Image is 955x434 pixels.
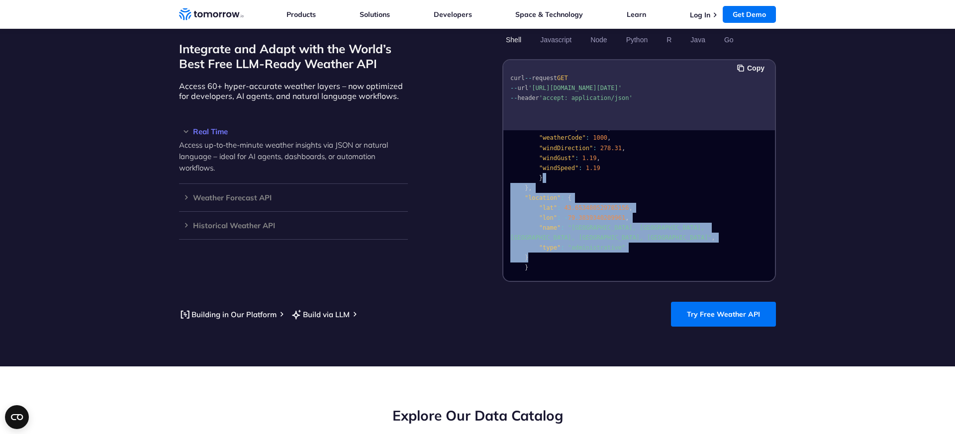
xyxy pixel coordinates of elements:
span: -- [510,94,517,101]
span: "windSpeed" [539,165,578,172]
span: url [517,85,528,91]
p: Access up-to-the-minute weather insights via JSON or natural language – ideal for AI agents, dash... [179,139,408,174]
a: Log In [690,10,710,19]
span: header [517,94,539,101]
span: 278.31 [600,145,622,152]
span: "windGust" [539,155,575,162]
span: "location" [525,194,561,201]
span: : [586,134,589,141]
span: "windDirection" [539,145,593,152]
span: : [557,204,561,211]
span: '[URL][DOMAIN_NAME][DATE]' [528,85,622,91]
span: 43.653480529785156 [564,204,629,211]
button: R [663,31,675,48]
span: : [575,155,578,162]
span: "weatherCode" [539,134,586,141]
span: curl [510,75,525,82]
span: "[GEOGRAPHIC_DATA], [GEOGRAPHIC_DATA], [GEOGRAPHIC_DATA], [GEOGRAPHIC_DATA], [GEOGRAPHIC_DATA]" [510,224,712,241]
a: Space & Technology [515,10,583,19]
span: GET [557,75,568,82]
span: "name" [539,224,561,231]
span: , [596,155,600,162]
a: Building in Our Platform [179,308,277,321]
span: : [561,194,564,201]
a: Developers [434,10,472,19]
button: Java [687,31,709,48]
a: Try Free Weather API [671,302,776,327]
span: } [525,184,528,191]
span: 1000 [593,134,607,141]
button: Python [623,31,652,48]
span: 'accept: application/json' [539,94,633,101]
span: : [561,244,564,251]
a: Products [286,10,316,19]
span: : [593,145,596,152]
h2: Integrate and Adapt with the World’s Best Free LLM-Ready Weather API [179,41,408,71]
span: "lon" [539,214,557,221]
span: 79.3839340209961 [568,214,626,221]
span: 1.19 [586,165,600,172]
span: "administrative" [568,244,626,251]
span: - [564,214,568,221]
h2: Explore Our Data Catalog [179,406,776,425]
span: -- [525,75,532,82]
a: Home link [179,7,244,22]
span: } [525,264,528,271]
button: Javascript [537,31,575,48]
span: 1.19 [582,155,597,162]
a: Get Demo [723,6,776,23]
span: "type" [539,244,561,251]
h3: Real Time [179,128,408,135]
button: Copy [737,63,767,74]
span: "lat" [539,204,557,211]
h3: Historical Weather API [179,222,408,229]
span: : [557,214,561,221]
span: , [629,204,632,211]
button: Go [721,31,737,48]
span: } [525,254,528,261]
p: Access 60+ hyper-accurate weather layers – now optimized for developers, AI agents, and natural l... [179,81,408,101]
span: request [532,75,557,82]
h3: Weather Forecast API [179,194,408,201]
a: Solutions [360,10,390,19]
a: Build via LLM [290,308,350,321]
span: , [625,214,629,221]
span: } [539,174,543,181]
span: , [528,184,532,191]
button: Shell [502,31,525,48]
span: : [578,165,582,172]
button: Node [587,31,610,48]
span: , [712,234,715,241]
span: , [622,145,625,152]
a: Learn [627,10,646,19]
span: : [561,224,564,231]
button: Open CMP widget [5,405,29,429]
span: , [607,134,611,141]
span: -- [510,85,517,91]
span: { [568,194,572,201]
